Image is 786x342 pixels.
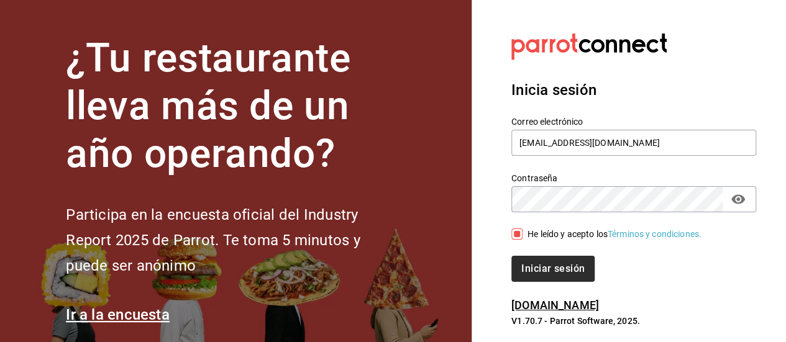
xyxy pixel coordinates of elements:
[66,202,401,278] h2: Participa en la encuesta oficial del Industry Report 2025 de Parrot. Te toma 5 minutos y puede se...
[511,130,756,156] input: Ingresa tu correo electrónico
[511,256,595,282] button: Iniciar sesión
[511,299,599,312] a: [DOMAIN_NAME]
[728,189,749,210] button: passwordField
[511,79,756,101] h3: Inicia sesión
[66,35,401,178] h1: ¿Tu restaurante lleva más de un año operando?
[511,117,756,126] label: Correo electrónico
[511,174,756,182] label: Contraseña
[528,228,701,241] div: He leído y acepto los
[511,315,756,327] p: V1.70.7 - Parrot Software, 2025.
[66,306,170,323] a: Ir a la encuesta
[608,229,701,239] a: Términos y condiciones.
